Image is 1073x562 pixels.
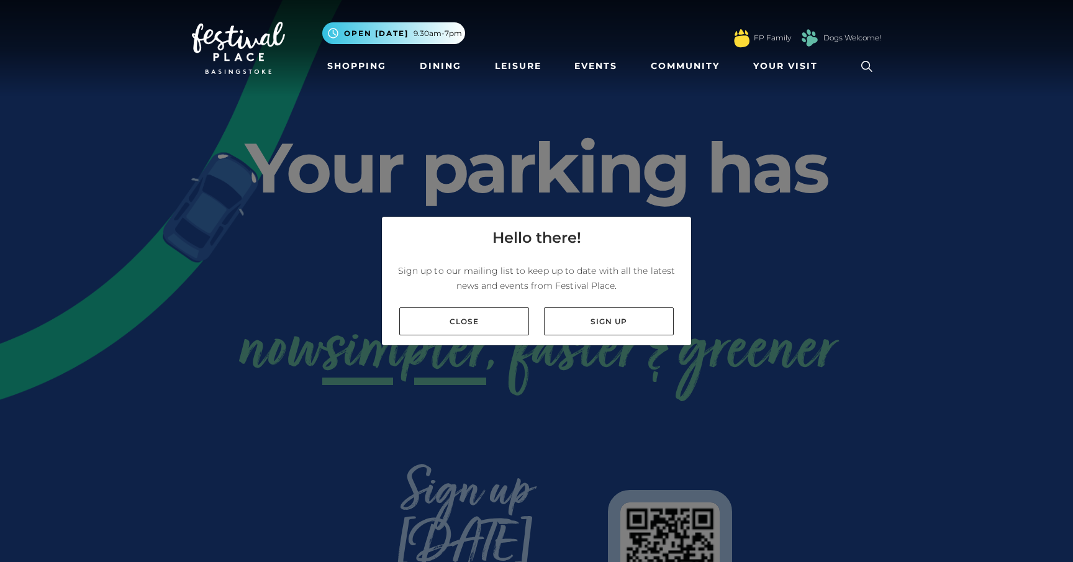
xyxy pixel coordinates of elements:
[192,22,285,74] img: Festival Place Logo
[490,55,546,78] a: Leisure
[753,60,818,73] span: Your Visit
[544,307,674,335] a: Sign up
[414,28,462,39] span: 9.30am-7pm
[492,227,581,249] h4: Hello there!
[322,55,391,78] a: Shopping
[646,55,725,78] a: Community
[823,32,881,43] a: Dogs Welcome!
[748,55,829,78] a: Your Visit
[399,307,529,335] a: Close
[569,55,622,78] a: Events
[322,22,465,44] button: Open [DATE] 9.30am-7pm
[754,32,791,43] a: FP Family
[392,263,681,293] p: Sign up to our mailing list to keep up to date with all the latest news and events from Festival ...
[415,55,466,78] a: Dining
[344,28,409,39] span: Open [DATE]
